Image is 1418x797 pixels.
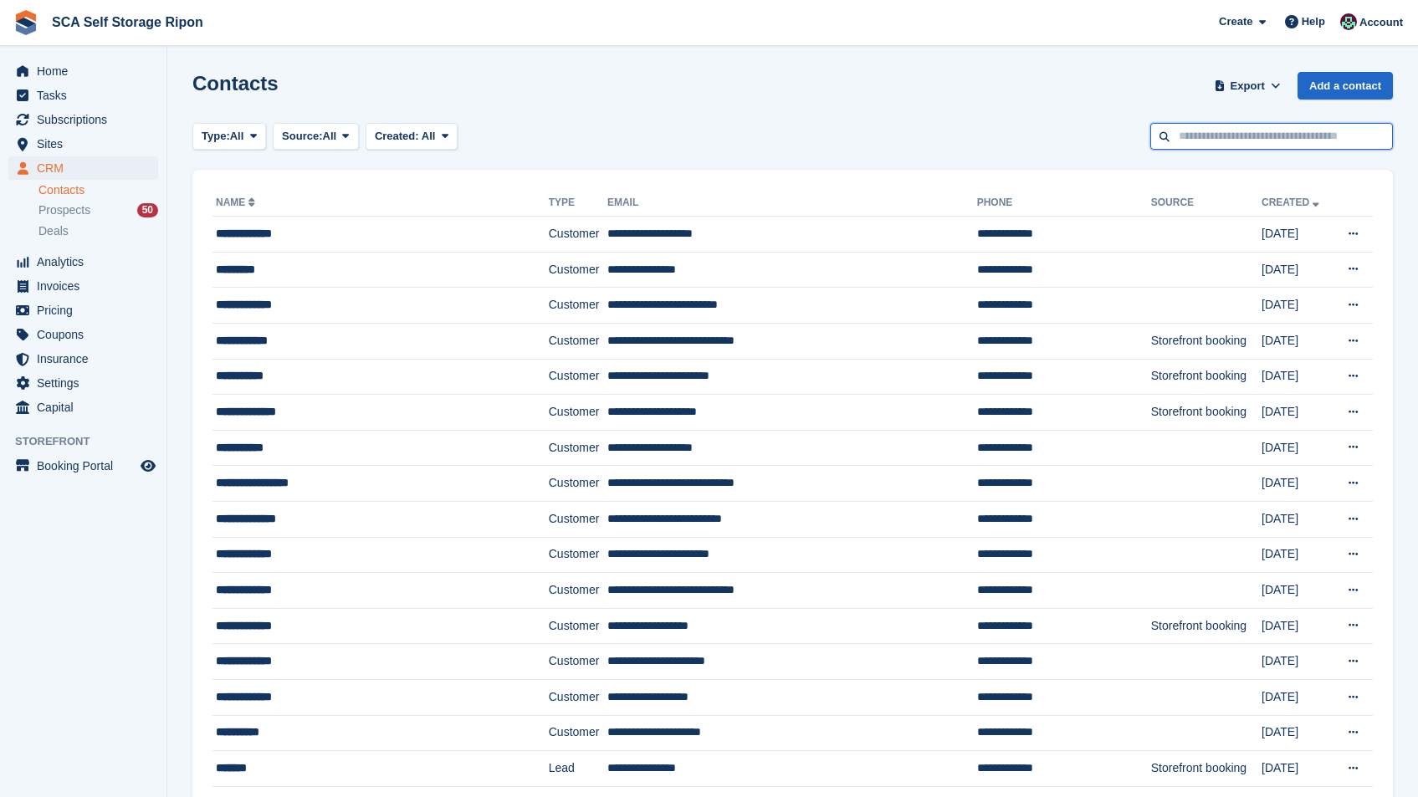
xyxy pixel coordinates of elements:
[549,190,607,217] th: Type
[1262,288,1333,324] td: [DATE]
[1219,13,1252,30] span: Create
[549,288,607,324] td: Customer
[8,132,158,156] a: menu
[549,715,607,751] td: Customer
[37,396,137,419] span: Capital
[38,202,158,219] a: Prospects 50
[1151,608,1262,644] td: Storefront booking
[137,203,158,217] div: 50
[1262,537,1333,573] td: [DATE]
[1262,252,1333,288] td: [DATE]
[549,430,607,466] td: Customer
[8,299,158,322] a: menu
[977,190,1151,217] th: Phone
[323,128,337,145] span: All
[38,182,158,198] a: Contacts
[192,123,266,151] button: Type: All
[1262,608,1333,644] td: [DATE]
[1211,72,1284,100] button: Export
[549,751,607,787] td: Lead
[38,222,158,240] a: Deals
[1359,14,1403,31] span: Account
[37,59,137,83] span: Home
[37,323,137,346] span: Coupons
[607,190,977,217] th: Email
[1262,751,1333,787] td: [DATE]
[37,299,137,322] span: Pricing
[38,223,69,239] span: Deals
[8,274,158,298] a: menu
[45,8,210,36] a: SCA Self Storage Ripon
[38,202,90,218] span: Prospects
[192,72,279,95] h1: Contacts
[549,217,607,253] td: Customer
[37,347,137,370] span: Insurance
[422,130,436,142] span: All
[37,132,137,156] span: Sites
[202,128,230,145] span: Type:
[1262,430,1333,466] td: [DATE]
[37,108,137,131] span: Subscriptions
[1298,72,1393,100] a: Add a contact
[1262,217,1333,253] td: [DATE]
[138,456,158,476] a: Preview store
[549,501,607,537] td: Customer
[1340,13,1357,30] img: Sam Chapman
[8,371,158,395] a: menu
[1262,679,1333,715] td: [DATE]
[37,84,137,107] span: Tasks
[1262,323,1333,359] td: [DATE]
[375,130,419,142] span: Created:
[549,608,607,644] td: Customer
[1262,573,1333,609] td: [DATE]
[549,395,607,431] td: Customer
[273,123,359,151] button: Source: All
[15,433,166,450] span: Storefront
[37,156,137,180] span: CRM
[1262,501,1333,537] td: [DATE]
[37,250,137,273] span: Analytics
[216,197,259,208] a: Name
[8,108,158,131] a: menu
[1302,13,1325,30] span: Help
[549,359,607,395] td: Customer
[37,454,137,478] span: Booking Portal
[1151,359,1262,395] td: Storefront booking
[37,371,137,395] span: Settings
[1151,395,1262,431] td: Storefront booking
[549,679,607,715] td: Customer
[8,84,158,107] a: menu
[1262,395,1333,431] td: [DATE]
[1262,644,1333,680] td: [DATE]
[1151,323,1262,359] td: Storefront booking
[1262,359,1333,395] td: [DATE]
[8,454,158,478] a: menu
[549,644,607,680] td: Customer
[366,123,458,151] button: Created: All
[1262,197,1323,208] a: Created
[549,466,607,502] td: Customer
[8,250,158,273] a: menu
[282,128,322,145] span: Source:
[230,128,244,145] span: All
[1262,466,1333,502] td: [DATE]
[8,323,158,346] a: menu
[549,573,607,609] td: Customer
[549,252,607,288] td: Customer
[549,537,607,573] td: Customer
[1151,190,1262,217] th: Source
[1151,751,1262,787] td: Storefront booking
[1231,78,1265,95] span: Export
[37,274,137,298] span: Invoices
[8,396,158,419] a: menu
[8,156,158,180] a: menu
[13,10,38,35] img: stora-icon-8386f47178a22dfd0bd8f6a31ec36ba5ce8667c1dd55bd0f319d3a0aa187defe.svg
[549,323,607,359] td: Customer
[8,347,158,370] a: menu
[1262,715,1333,751] td: [DATE]
[8,59,158,83] a: menu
